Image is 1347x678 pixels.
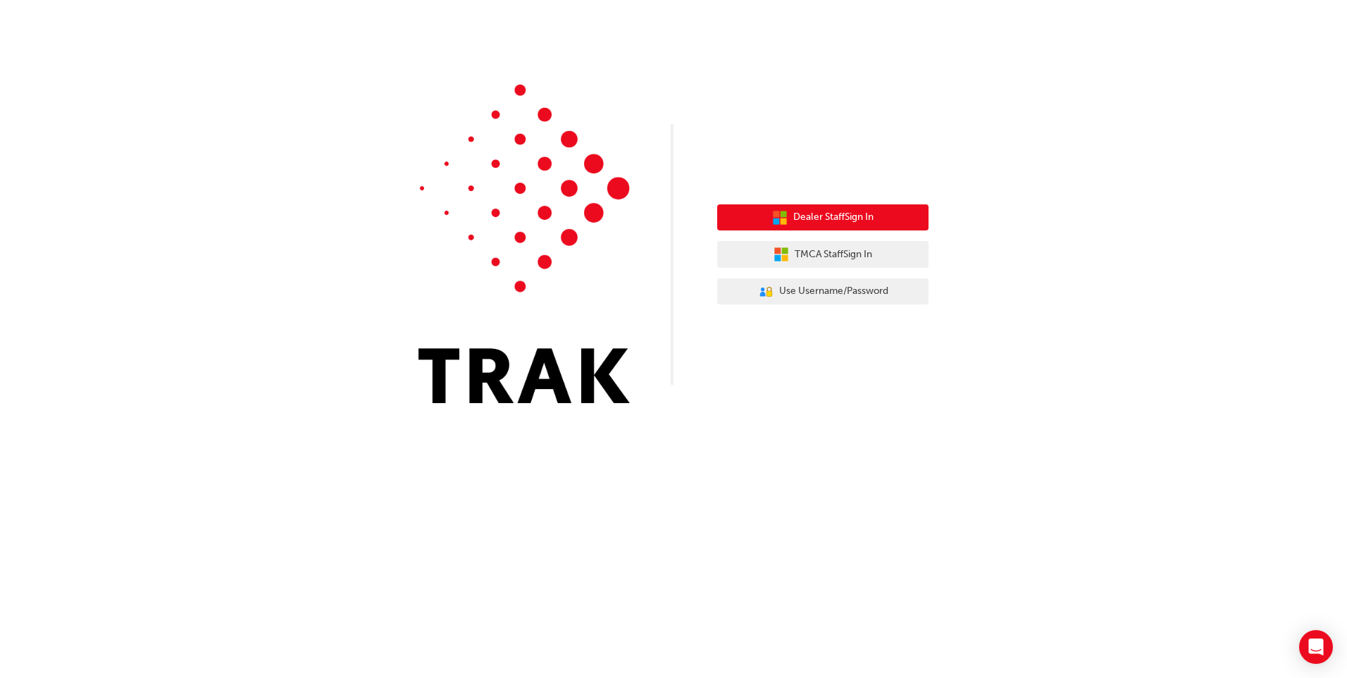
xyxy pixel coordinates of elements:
[418,85,630,403] img: Trak
[793,209,874,226] span: Dealer Staff Sign In
[1299,630,1333,664] div: Open Intercom Messenger
[779,283,888,300] span: Use Username/Password
[795,247,872,263] span: TMCA Staff Sign In
[717,278,929,305] button: Use Username/Password
[717,241,929,268] button: TMCA StaffSign In
[717,204,929,231] button: Dealer StaffSign In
